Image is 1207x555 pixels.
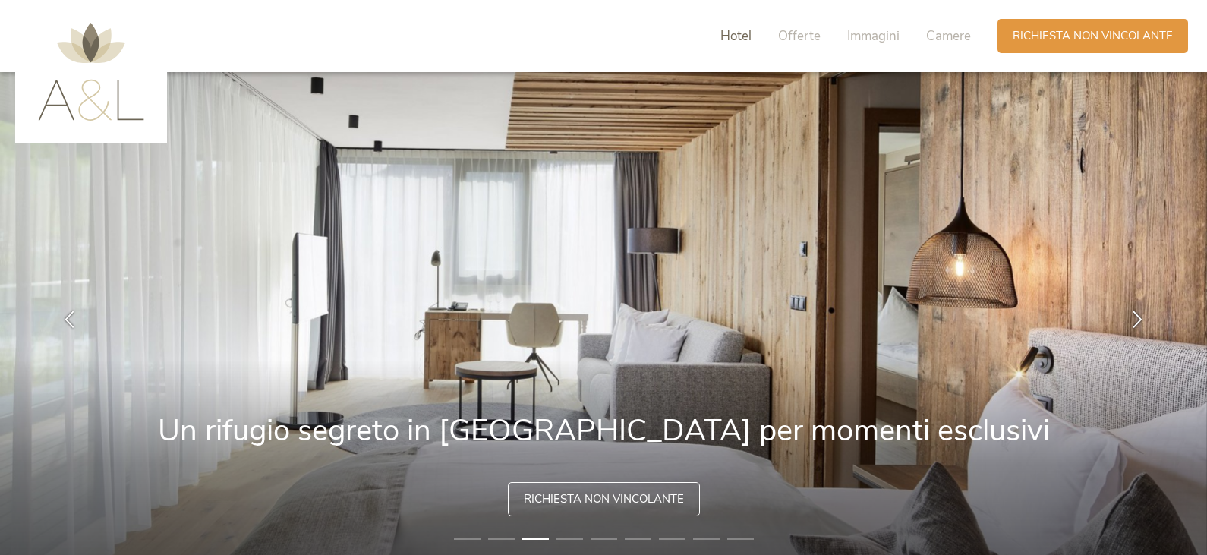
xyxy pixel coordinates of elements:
span: Richiesta non vincolante [524,491,684,507]
span: Richiesta non vincolante [1013,28,1173,44]
span: Hotel [720,27,752,45]
span: Offerte [778,27,821,45]
span: Camere [926,27,971,45]
span: Immagini [847,27,900,45]
img: AMONTI & LUNARIS Wellnessresort [38,23,144,121]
